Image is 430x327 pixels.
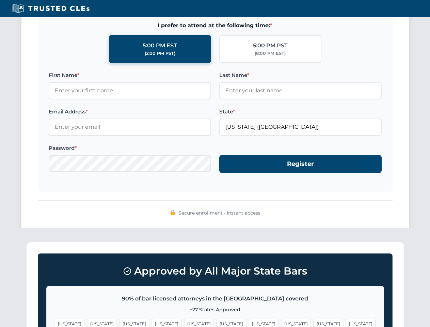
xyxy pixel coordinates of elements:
[253,41,288,50] div: 5:00 PM PST
[55,294,376,303] p: 90% of bar licensed attorneys in the [GEOGRAPHIC_DATA] covered
[55,306,376,313] p: +27 States Approved
[145,50,175,57] div: (2:00 PM PST)
[178,209,260,217] span: Secure enrollment • Instant access
[49,108,211,116] label: Email Address
[219,155,382,173] button: Register
[49,82,211,99] input: Enter your first name
[49,71,211,79] label: First Name
[219,82,382,99] input: Enter your last name
[219,108,382,116] label: State
[49,144,211,152] label: Password
[255,50,286,57] div: (8:00 PM EST)
[10,3,92,14] img: Trusted CLEs
[49,119,211,136] input: Enter your email
[49,21,382,30] span: I prefer to attend at the following time:
[170,210,175,215] img: 🔒
[46,262,384,280] h3: Approved by All Major State Bars
[219,71,382,79] label: Last Name
[143,41,177,50] div: 5:00 PM EST
[219,119,382,136] input: Florida (FL)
